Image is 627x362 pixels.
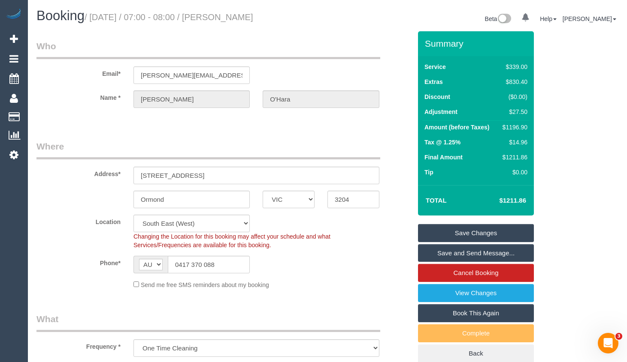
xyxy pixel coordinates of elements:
a: Book This Again [418,304,534,322]
span: Send me free SMS reminders about my booking [141,281,269,288]
label: Address* [30,167,127,178]
label: Name * [30,90,127,102]
div: $1196.90 [500,123,527,132]
iframe: Intercom live chat [598,333,618,353]
label: Location [30,215,127,226]
input: Last Name* [263,90,379,108]
input: Post Code* [327,191,379,208]
span: Booking [36,8,85,23]
label: Final Amount [424,153,463,162]
label: Extras [424,78,443,86]
a: Help [540,15,557,22]
a: Save Changes [418,224,534,242]
label: Phone* [30,256,127,267]
label: Tip [424,168,433,177]
label: Frequency * [30,339,127,351]
small: / [DATE] / 07:00 - 08:00 / [PERSON_NAME] [85,12,253,22]
input: First Name* [133,90,250,108]
div: $339.00 [500,63,527,71]
img: Automaid Logo [5,9,22,21]
legend: Who [36,40,380,59]
a: Save and Send Message... [418,244,534,262]
h4: $1211.86 [474,197,526,204]
div: $1211.86 [500,153,527,162]
input: Phone* [168,256,250,273]
label: Amount (before Taxes) [424,123,489,132]
span: Changing the Location for this booking may affect your schedule and what Services/Frequencies are... [133,233,330,248]
div: $27.50 [500,108,527,116]
label: Discount [424,93,450,101]
label: Tax @ 1.25% [424,138,460,147]
a: Beta [485,15,512,22]
input: Suburb* [133,191,250,208]
label: Email* [30,66,127,78]
div: $0.00 [500,168,527,177]
div: $14.96 [500,138,527,147]
a: [PERSON_NAME] [563,15,616,22]
img: New interface [497,14,511,25]
span: 3 [615,333,622,340]
a: View Changes [418,284,534,302]
legend: What [36,313,380,332]
h3: Summary [425,39,530,48]
strong: Total [426,197,447,204]
label: Service [424,63,446,71]
a: Cancel Booking [418,264,534,282]
div: ($0.00) [500,93,527,101]
label: Adjustment [424,108,457,116]
input: Email* [133,66,250,84]
legend: Where [36,140,380,159]
div: $830.40 [500,78,527,86]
